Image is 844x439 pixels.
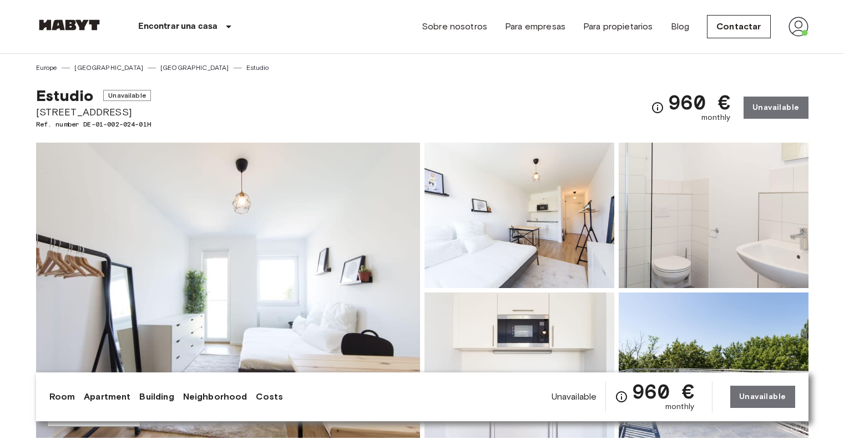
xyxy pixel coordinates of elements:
img: avatar [789,17,808,37]
img: Picture of unit DE-01-002-024-01H [619,292,808,438]
span: Unavailable [103,90,151,101]
a: Sobre nosotros [422,20,487,33]
a: [GEOGRAPHIC_DATA] [160,63,229,73]
a: Contactar [707,15,770,38]
a: Para empresas [505,20,565,33]
span: monthly [701,112,730,123]
span: Estudio [36,86,94,105]
span: 960 € [669,92,730,112]
span: Ref. number DE-01-002-024-01H [36,119,151,129]
a: Europe [36,63,58,73]
img: Habyt [36,19,103,31]
svg: Check cost overview for full price breakdown. Please note that discounts apply to new joiners onl... [651,101,664,114]
img: Picture of unit DE-01-002-024-01H [619,143,808,288]
a: Blog [671,20,690,33]
a: Neighborhood [183,390,247,403]
a: Building [139,390,174,403]
span: [STREET_ADDRESS] [36,105,151,119]
a: [GEOGRAPHIC_DATA] [74,63,143,73]
a: Para propietarios [583,20,653,33]
svg: Check cost overview for full price breakdown. Please note that discounts apply to new joiners onl... [615,390,628,403]
span: monthly [665,401,694,412]
a: Costs [256,390,283,403]
span: Unavailable [552,391,597,403]
p: Encontrar una casa [138,20,218,33]
a: Room [49,390,75,403]
img: Picture of unit DE-01-002-024-01H [424,292,614,438]
img: Picture of unit DE-01-002-024-01H [424,143,614,288]
span: 960 € [633,381,694,401]
a: Estudio [246,63,269,73]
img: Marketing picture of unit DE-01-002-024-01H [36,143,420,438]
a: Apartment [84,390,130,403]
